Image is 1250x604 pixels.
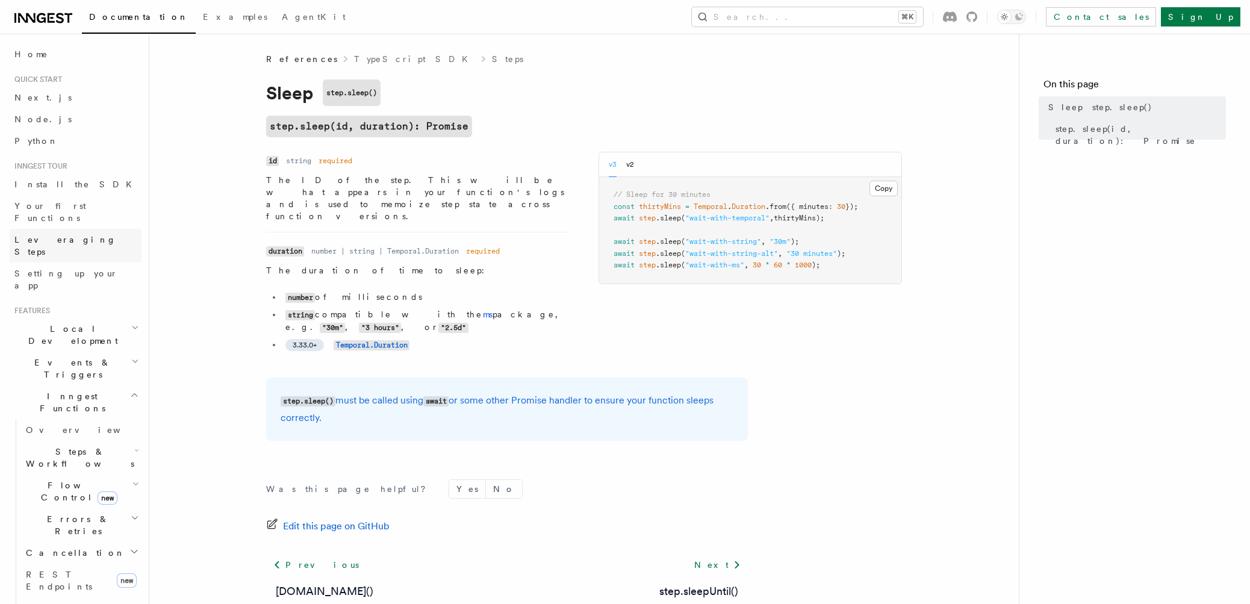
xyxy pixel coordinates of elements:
kbd: ⌘K [899,11,916,23]
a: Next.js [10,87,141,108]
span: step [639,214,656,222]
li: of milliseconds [282,291,570,304]
a: Python [10,130,141,152]
span: "wait-with-string-alt" [685,249,778,258]
a: Setting up your app [10,263,141,296]
span: : [829,202,833,211]
a: step.sleep(id, duration): Promise [1051,118,1226,152]
a: Sleep step.sleep() [1043,96,1226,118]
a: Leveraging Steps [10,229,141,263]
span: ); [837,249,845,258]
span: // Sleep for 30 minutes [614,190,711,199]
p: Was this page helpful? [266,483,434,495]
span: ( [681,249,685,258]
a: Your first Functions [10,195,141,229]
a: Overview [21,419,141,441]
button: Flow Controlnew [21,475,141,508]
span: .from [765,202,786,211]
a: Sign Up [1161,7,1240,26]
span: "wait-with-ms" [685,261,744,269]
span: 3.33.0+ [293,340,317,350]
span: .sleep [656,249,681,258]
span: step.sleep(id, duration): Promise [1056,123,1226,147]
span: Events & Triggers [10,356,131,381]
span: await [614,249,635,258]
a: REST Endpointsnew [21,564,141,597]
span: = [685,202,689,211]
span: Cancellation [21,547,125,559]
button: Local Development [10,318,141,352]
button: v3 [609,152,617,177]
code: Temporal.Duration [334,340,409,350]
span: .sleep [656,214,681,222]
a: Previous [266,554,365,576]
code: "2.5d" [438,323,468,333]
button: Copy [869,181,898,196]
span: ( [681,214,685,222]
a: Install the SDK [10,173,141,195]
dd: required [466,246,500,256]
span: Python [14,136,58,146]
a: [DOMAIN_NAME]() [276,583,373,600]
span: Setting up your app [14,269,118,290]
p: The ID of the step. This will be what appears in your function's logs and is used to memoize step... [266,174,570,222]
code: duration [266,246,304,257]
h1: Sleep [266,79,748,106]
span: Your first Functions [14,201,86,223]
li: compatible with the package, e.g. , , or [282,308,570,334]
span: 30 [837,202,845,211]
h4: On this page [1043,77,1226,96]
a: Examples [196,4,275,33]
button: Inngest Functions [10,385,141,419]
span: 30 [753,261,761,269]
p: The duration of time to sleep: [266,264,570,276]
span: Leveraging Steps [14,235,116,257]
button: Cancellation [21,542,141,564]
code: number [285,293,315,303]
a: step.sleepUntil() [659,583,738,600]
code: "3 hours" [359,323,401,333]
button: Events & Triggers [10,352,141,385]
button: Errors & Retries [21,508,141,542]
span: Edit this page on GitHub [283,518,390,535]
a: Edit this page on GitHub [266,518,390,535]
span: Sleep step.sleep() [1048,101,1152,113]
span: Examples [203,12,267,22]
a: Node.js [10,108,141,130]
span: await [614,237,635,246]
a: Next [687,554,748,576]
span: thirtyMins); [774,214,824,222]
a: Steps [492,53,523,65]
span: step [639,249,656,258]
span: ( [681,261,685,269]
a: ms [483,310,493,319]
span: Next.js [14,93,72,102]
span: step [639,261,656,269]
dd: number | string | Temporal.Duration [311,246,459,256]
code: await [423,396,449,406]
span: Duration [732,202,765,211]
a: TypeScript SDK [354,53,475,65]
button: Yes [449,480,485,498]
span: Inngest tour [10,161,67,171]
span: Home [14,48,48,60]
button: v2 [626,152,634,177]
span: Install the SDK [14,179,139,189]
span: Local Development [10,323,131,347]
span: AgentKit [282,12,346,22]
span: , [770,214,774,222]
span: await [614,214,635,222]
span: Inngest Functions [10,390,130,414]
span: Features [10,306,50,316]
span: }); [845,202,858,211]
span: Quick start [10,75,62,84]
span: await [614,261,635,269]
button: Toggle dark mode [997,10,1026,24]
span: ( [681,237,685,246]
a: step.sleep(id, duration): Promise [266,116,472,137]
a: Contact sales [1046,7,1156,26]
span: ); [812,261,820,269]
span: new [117,573,137,588]
span: 60 [774,261,782,269]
